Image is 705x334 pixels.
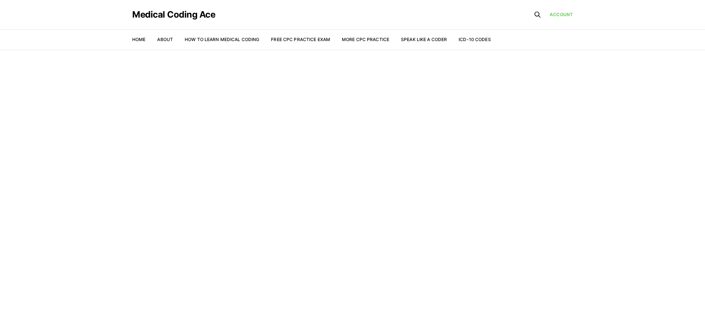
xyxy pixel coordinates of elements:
a: Home [132,37,145,42]
a: ICD-10 Codes [459,37,491,42]
a: More CPC Practice [342,37,389,42]
a: Account [550,11,573,18]
a: How to Learn Medical Coding [185,37,259,42]
a: Medical Coding Ace [132,10,215,19]
a: Speak Like a Coder [401,37,447,42]
a: Free CPC Practice Exam [271,37,330,42]
a: About [157,37,173,42]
